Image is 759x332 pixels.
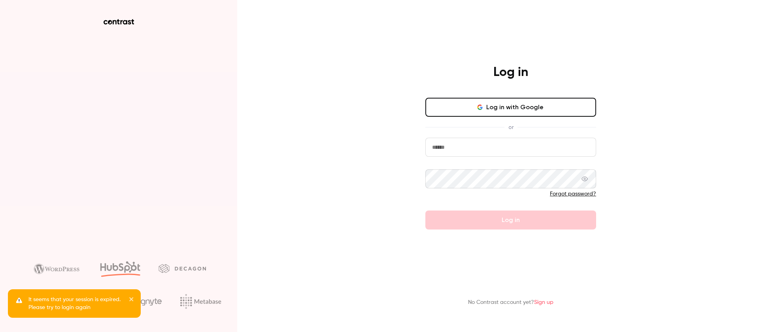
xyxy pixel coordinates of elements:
a: Sign up [534,300,553,305]
p: It seems that your session is expired. Please try to login again [28,296,123,311]
a: Forgot password? [550,191,596,197]
button: Log in with Google [425,98,596,117]
p: No Contrast account yet? [468,298,553,307]
h4: Log in [493,65,528,80]
img: decagon [159,264,206,273]
span: or [504,123,517,131]
button: close [129,296,134,305]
